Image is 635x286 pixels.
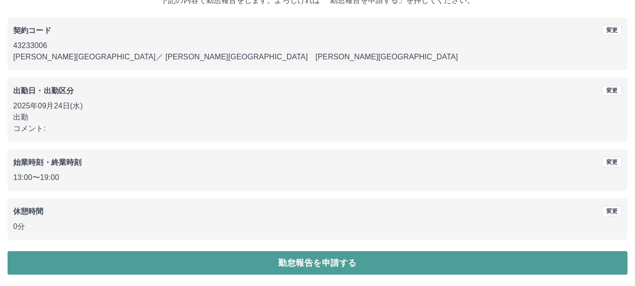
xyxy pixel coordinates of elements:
button: 勤怠報告を申請する [8,251,627,275]
p: 13:00 〜 19:00 [13,172,622,183]
p: 43233006 [13,40,622,51]
button: 変更 [602,25,622,35]
p: 2025年09月24日(水) [13,100,622,112]
b: 出勤日・出勤区分 [13,87,74,95]
p: [PERSON_NAME][GEOGRAPHIC_DATA] ／ [PERSON_NAME][GEOGRAPHIC_DATA] [PERSON_NAME][GEOGRAPHIC_DATA] [13,51,622,63]
b: 契約コード [13,26,51,34]
b: 休憩時間 [13,207,44,215]
button: 変更 [602,157,622,167]
p: 出勤 [13,112,622,123]
p: コメント: [13,123,622,134]
p: 0分 [13,221,622,232]
button: 変更 [602,85,622,96]
b: 始業時刻・終業時刻 [13,158,81,166]
button: 変更 [602,206,622,216]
